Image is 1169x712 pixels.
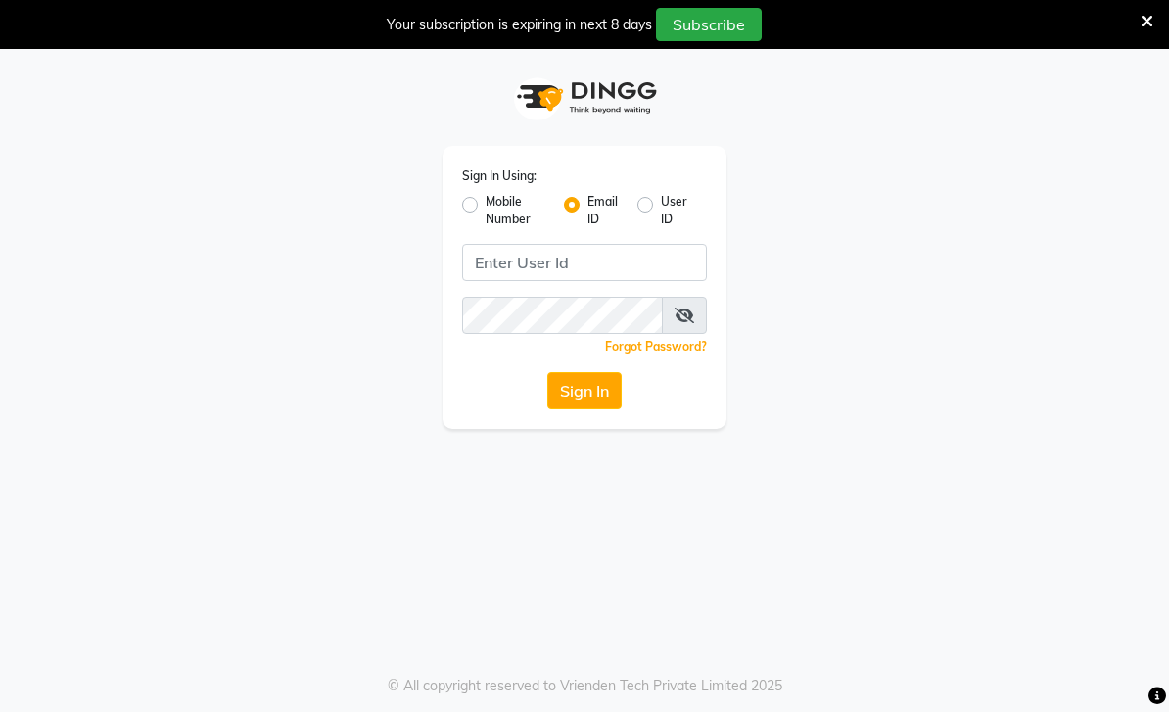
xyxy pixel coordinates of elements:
[462,297,663,334] input: Username
[547,372,622,409] button: Sign In
[387,15,652,35] div: Your subscription is expiring in next 8 days
[462,244,707,281] input: Username
[506,69,663,126] img: logo1.svg
[462,167,537,185] label: Sign In Using:
[661,193,691,228] label: User ID
[587,193,621,228] label: Email ID
[656,8,762,41] button: Subscribe
[605,339,707,354] a: Forgot Password?
[486,193,548,228] label: Mobile Number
